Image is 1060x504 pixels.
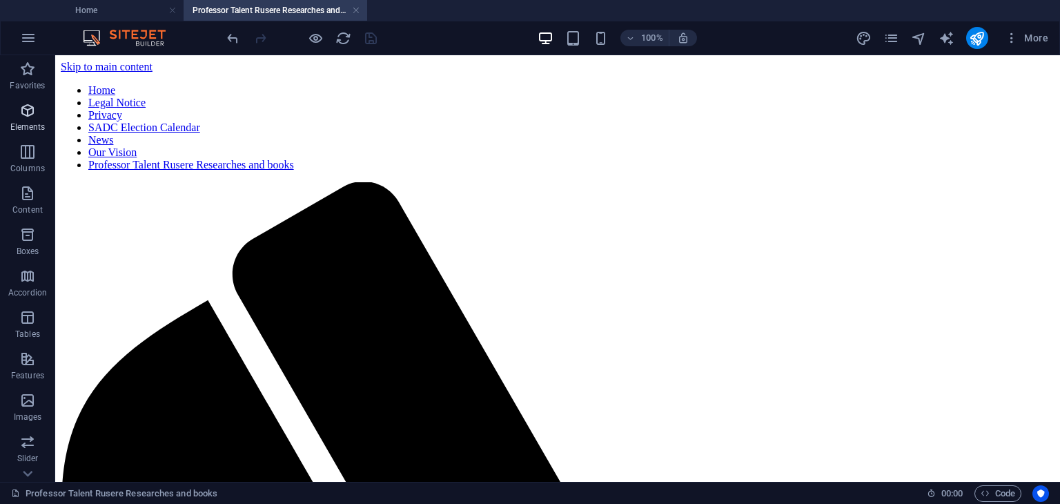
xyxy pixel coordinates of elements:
span: 00 00 [941,485,963,502]
button: text_generator [939,30,955,46]
p: Images [14,411,42,423]
i: Design (Ctrl+Alt+Y) [856,30,872,46]
i: Pages (Ctrl+Alt+S) [883,30,899,46]
button: design [856,30,872,46]
p: Slider [17,453,39,464]
i: Undo: Change caption (Ctrl+Z) [225,30,241,46]
button: Code [974,485,1021,502]
button: navigator [911,30,927,46]
button: pages [883,30,900,46]
button: undo [224,30,241,46]
span: More [1005,31,1048,45]
p: Boxes [17,246,39,257]
p: Features [11,370,44,381]
p: Accordion [8,287,47,298]
button: 100% [620,30,669,46]
h6: Session time [927,485,963,502]
span: Code [981,485,1015,502]
p: Elements [10,122,46,133]
i: Reload page [335,30,351,46]
span: : [951,488,953,498]
p: Tables [15,329,40,340]
i: On resize automatically adjust zoom level to fit chosen device. [677,32,689,44]
button: publish [966,27,988,49]
button: Usercentrics [1032,485,1049,502]
p: Favorites [10,80,45,91]
button: reload [335,30,351,46]
i: AI Writer [939,30,954,46]
button: Click here to leave preview mode and continue editing [307,30,324,46]
h4: Professor Talent Rusere Researches and books [184,3,367,18]
img: Editor Logo [79,30,183,46]
h6: 100% [641,30,663,46]
a: Click to cancel selection. Double-click to open Pages [11,485,217,502]
button: More [999,27,1054,49]
p: Content [12,204,43,215]
a: Skip to main content [6,6,97,17]
i: Publish [969,30,985,46]
i: Navigator [911,30,927,46]
p: Columns [10,163,45,174]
